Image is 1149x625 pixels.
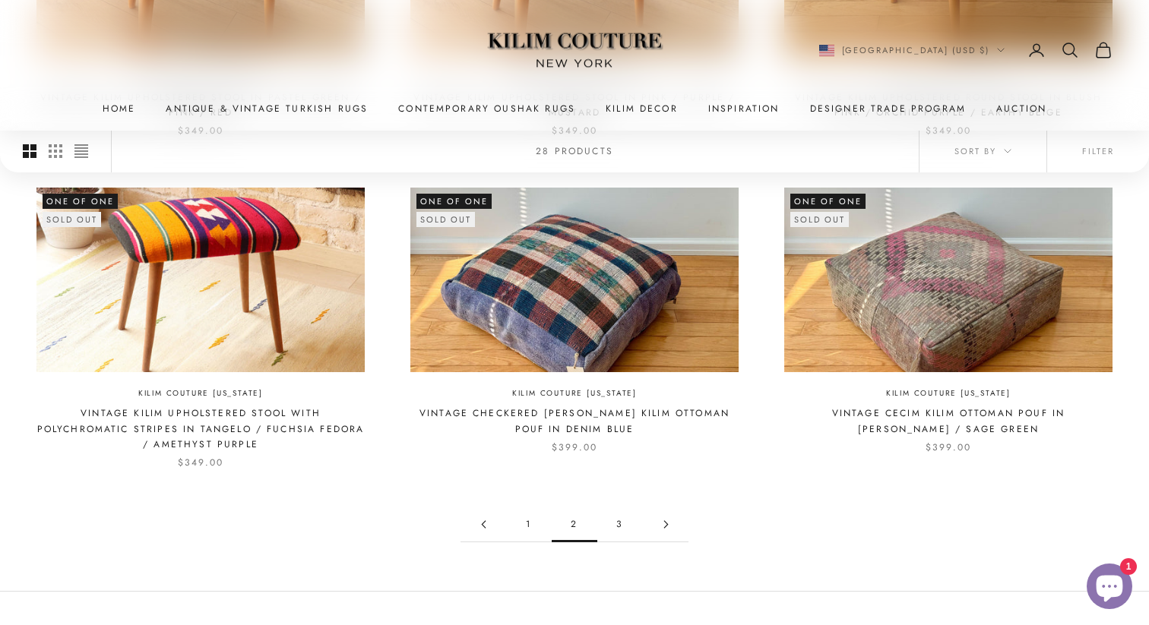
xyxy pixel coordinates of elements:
a: Designer Trade Program [810,101,967,116]
span: One of One [790,194,866,209]
a: Kilim Couture [US_STATE] [138,387,263,400]
span: One of One [43,194,118,209]
inbox-online-store-chat: Shopify online store chat [1082,563,1137,613]
a: Kilim Couture [US_STATE] [512,387,637,400]
sale-price: $399.00 [926,440,971,455]
a: Antique & Vintage Turkish Rugs [166,101,368,116]
a: Go to page 3 [597,507,643,541]
a: Vintage Checkered [PERSON_NAME] Kilim Ottoman Pouf in Denim Blue [410,406,739,437]
button: Switch to larger product images [23,131,36,172]
button: Change country or currency [819,43,1005,57]
button: Filter [1047,131,1149,172]
a: Go to page 1 [506,507,552,541]
a: Vintage Cecim Kilim Ottoman Pouf in [PERSON_NAME] / Sage Green [784,406,1113,437]
button: Switch to smaller product images [49,131,62,172]
button: Sort by [920,131,1046,172]
a: Home [103,101,136,116]
a: Inspiration [708,101,780,116]
span: One of One [416,194,492,209]
nav: Pagination navigation [461,507,688,542]
a: Vintage Kilim Upholstered Stool with Polychromatic Stripes in Tangelo / Fuchsia Fedora / Amethyst... [36,406,365,452]
a: Kilim Couture [US_STATE] [886,387,1011,400]
nav: Primary navigation [36,101,1113,116]
button: Switch to compact product images [74,131,88,172]
nav: Secondary navigation [819,41,1113,59]
span: Sort by [954,144,1011,158]
a: Auction [996,101,1046,116]
img: United States [819,45,834,56]
img: Logo of Kilim Couture New York [480,14,669,87]
sale-price: $399.00 [552,440,597,455]
sale-price: $349.00 [178,455,223,470]
sold-out-badge: Sold out [790,212,849,227]
span: 2 [552,507,597,541]
a: Contemporary Oushak Rugs [398,101,575,116]
p: 28 products [536,144,613,159]
span: [GEOGRAPHIC_DATA] (USD $) [842,43,990,57]
summary: Kilim Decor [606,101,678,116]
sold-out-badge: Sold out [43,212,101,227]
a: Go to page 1 [461,507,506,541]
sold-out-badge: Sold out [416,212,475,227]
a: Go to page 3 [643,507,688,541]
